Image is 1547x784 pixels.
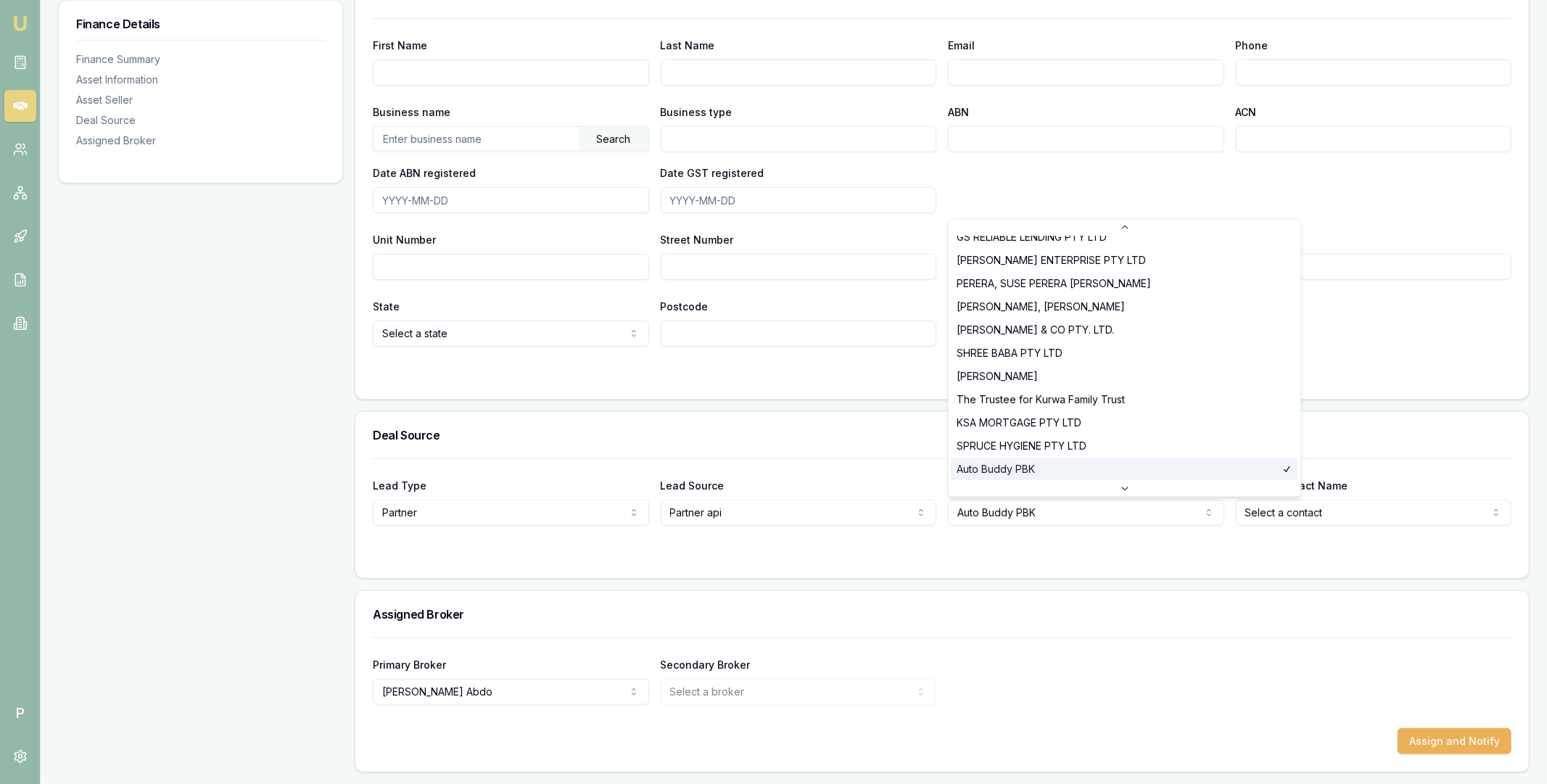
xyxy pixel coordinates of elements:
span: GS RELIABLE LENDING PTY LTD [957,230,1107,244]
span: [PERSON_NAME] ENTERPRISE PTY LTD [957,253,1147,268]
span: PERERA, SUSE PERERA [PERSON_NAME] [957,276,1152,291]
span: [PERSON_NAME], [PERSON_NAME] [957,300,1126,314]
span: Auto Buddy PBK [957,462,1036,476]
span: [PERSON_NAME] [957,369,1039,384]
span: [PERSON_NAME] & CO PTY. LTD. [957,323,1115,337]
span: The Trustee for Kurwa Family Trust [957,392,1126,407]
span: KSA MORTGAGE PTY LTD [957,416,1082,430]
span: SHREE BABA PTY LTD [957,346,1063,360]
span: SPRUCE HYGIENE PTY LTD [957,439,1087,453]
